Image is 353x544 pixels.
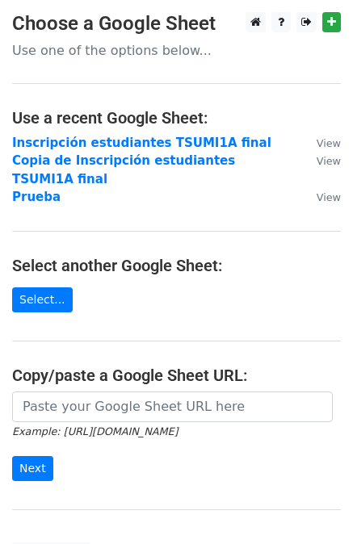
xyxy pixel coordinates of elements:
a: View [300,190,341,204]
a: View [300,153,341,168]
p: Use one of the options below... [12,42,341,59]
small: View [317,191,341,203]
input: Paste your Google Sheet URL here [12,391,333,422]
h4: Copy/paste a Google Sheet URL: [12,366,341,385]
a: Select... [12,287,73,312]
small: Example: [URL][DOMAIN_NAME] [12,425,178,437]
h3: Choose a Google Sheet [12,12,341,36]
a: Inscripción estudiantes TSUMI1A final [12,136,271,150]
small: View [317,155,341,167]
a: Copia de Inscripción estudiantes TSUMI1A final [12,153,235,186]
input: Next [12,456,53,481]
h4: Use a recent Google Sheet: [12,108,341,128]
h4: Select another Google Sheet: [12,256,341,275]
a: Prueba [12,190,61,204]
a: View [300,136,341,150]
small: View [317,137,341,149]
